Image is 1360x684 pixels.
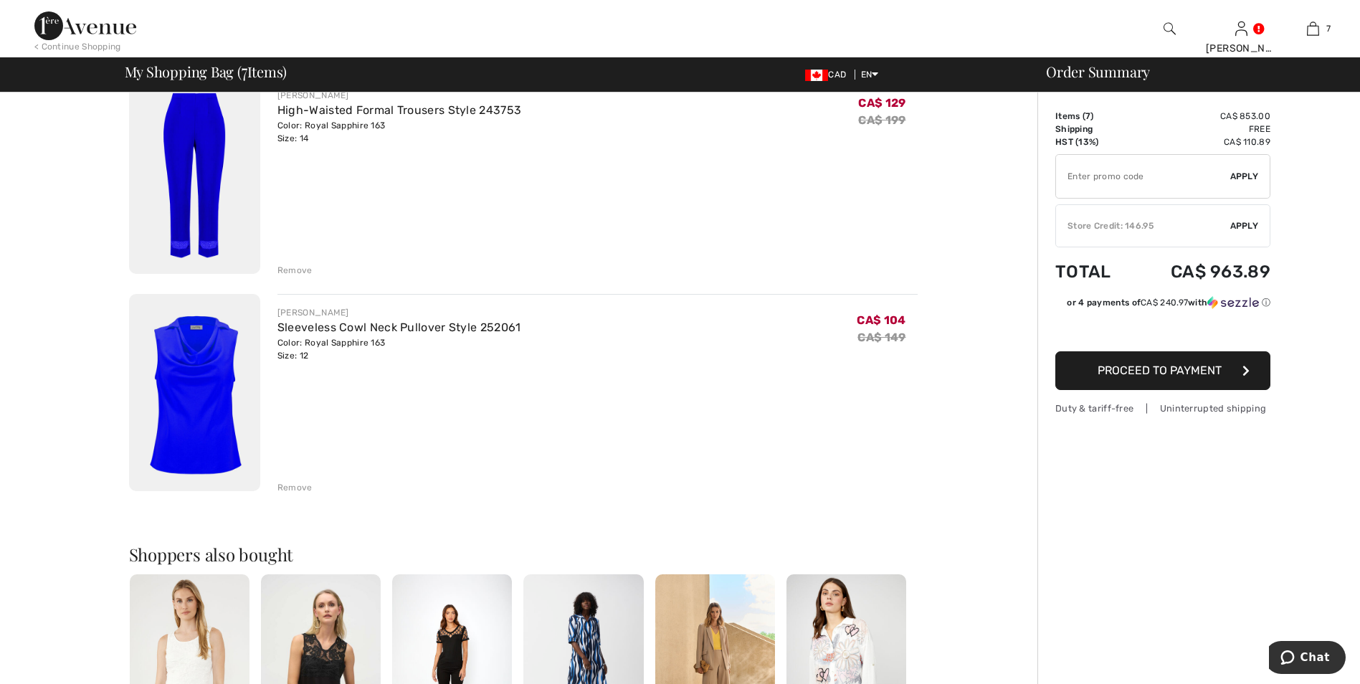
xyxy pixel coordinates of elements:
span: Proceed to Payment [1098,364,1222,377]
a: Sign In [1235,22,1247,35]
span: CA$ 240.97 [1141,298,1188,308]
td: CA$ 853.00 [1132,110,1270,123]
span: 7 [1085,111,1090,121]
span: 7 [1326,22,1331,35]
div: [PERSON_NAME] [277,306,521,319]
img: Sezzle [1207,296,1259,309]
div: Duty & tariff-free | Uninterrupted shipping [1055,402,1270,415]
img: 1ère Avenue [34,11,136,40]
td: Free [1132,123,1270,136]
img: My Bag [1307,20,1319,37]
span: EN [861,70,879,80]
div: or 4 payments ofCA$ 240.97withSezzle Click to learn more about Sezzle [1055,296,1270,314]
s: CA$ 199 [858,113,905,127]
span: Apply [1230,170,1259,183]
span: My Shopping Bag ( Items) [125,65,287,79]
td: Items ( ) [1055,110,1132,123]
iframe: Opens a widget where you can chat to one of our agents [1269,641,1346,677]
span: CA$ 104 [857,313,905,327]
td: Shipping [1055,123,1132,136]
td: HST (13%) [1055,136,1132,148]
div: Store Credit: 146.95 [1056,219,1230,232]
div: Remove [277,481,313,494]
div: Remove [277,264,313,277]
img: My Info [1235,20,1247,37]
span: CAD [805,70,852,80]
img: Canadian Dollar [805,70,828,81]
a: Sleeveless Cowl Neck Pullover Style 252061 [277,320,521,334]
span: Apply [1230,219,1259,232]
div: Order Summary [1029,65,1351,79]
td: CA$ 110.89 [1132,136,1270,148]
h2: Shoppers also bought [129,546,918,563]
td: Total [1055,247,1132,296]
img: High-Waisted Formal Trousers Style 243753 [129,77,260,274]
a: High-Waisted Formal Trousers Style 243753 [277,103,521,117]
span: CA$ 129 [858,96,905,110]
span: 7 [242,61,247,80]
div: Color: Royal Sapphire 163 Size: 12 [277,336,521,362]
div: or 4 payments of with [1067,296,1270,309]
div: < Continue Shopping [34,40,121,53]
img: search the website [1164,20,1176,37]
button: Proceed to Payment [1055,351,1270,390]
td: CA$ 963.89 [1132,247,1270,296]
a: 7 [1278,20,1348,37]
input: Promo code [1056,155,1230,198]
img: Sleeveless Cowl Neck Pullover Style 252061 [129,294,260,491]
iframe: PayPal-paypal [1055,314,1270,346]
s: CA$ 149 [857,331,905,344]
div: [PERSON_NAME] [1206,41,1276,56]
div: Color: Royal Sapphire 163 Size: 14 [277,119,521,145]
div: [PERSON_NAME] [277,89,521,102]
